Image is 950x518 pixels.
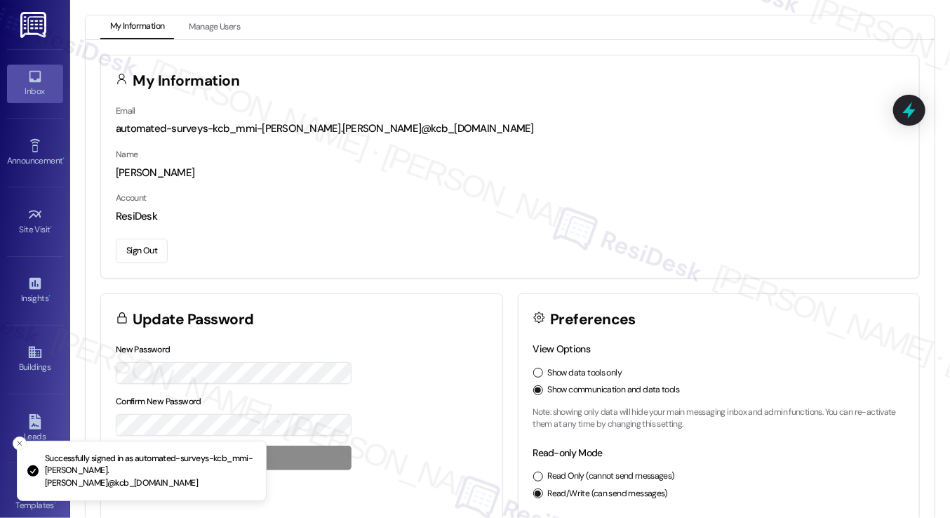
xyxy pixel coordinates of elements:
button: Sign Out [116,239,168,263]
p: Note: showing only data will hide your main messaging inbox and admin functions. You can re-activ... [533,406,905,431]
span: • [62,154,65,164]
div: automated-surveys-kcb_mmi-[PERSON_NAME].[PERSON_NAME]@kcb_[DOMAIN_NAME] [116,121,904,136]
h3: Preferences [550,312,636,327]
button: Manage Users [179,15,250,39]
span: • [51,223,53,232]
label: Email [116,105,135,117]
label: Name [116,149,138,160]
label: Read Only (cannot send messages) [548,470,675,483]
button: My Information [100,15,174,39]
label: Confirm New Password [116,396,201,407]
a: Templates • [7,479,63,517]
a: Insights • [7,272,63,310]
img: ResiDesk Logo [20,12,49,38]
label: Show communication and data tools [548,384,680,397]
a: Buildings [7,340,63,378]
label: Read-only Mode [533,446,603,459]
label: Account [116,192,147,204]
label: View Options [533,343,591,355]
a: Site Visit • [7,203,63,241]
div: [PERSON_NAME] [116,166,904,180]
h3: My Information [133,74,240,88]
div: ResiDesk [116,209,904,224]
p: Successfully signed in as automated-surveys-kcb_mmi-[PERSON_NAME].[PERSON_NAME]@kcb_[DOMAIN_NAME] [45,453,255,490]
label: Read/Write (can send messages) [548,488,669,500]
span: • [48,291,51,301]
label: New Password [116,344,170,355]
button: Close toast [13,437,27,451]
a: Inbox [7,65,63,102]
a: Leads [7,410,63,448]
h3: Update Password [133,312,254,327]
span: • [54,498,56,508]
label: Show data tools only [548,367,622,380]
